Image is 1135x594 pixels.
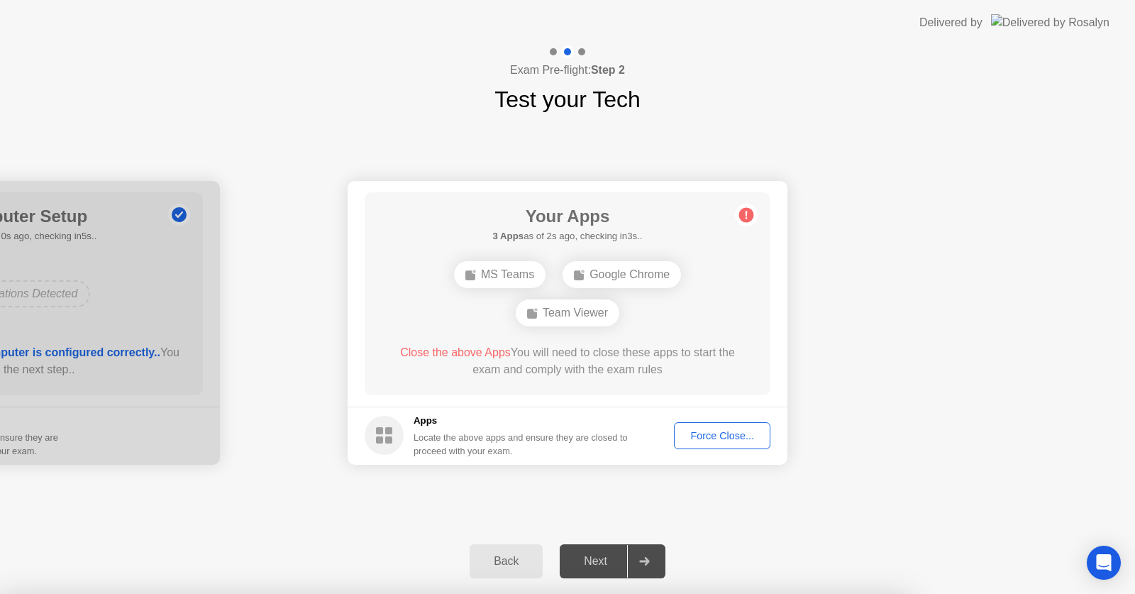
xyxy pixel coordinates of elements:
[414,414,629,428] h5: Apps
[492,204,642,229] h1: Your Apps
[454,261,546,288] div: MS Teams
[563,261,681,288] div: Google Chrome
[385,344,751,378] div: You will need to close these apps to start the exam and comply with the exam rules
[510,62,625,79] h4: Exam Pre-flight:
[400,346,511,358] span: Close the above Apps
[679,430,765,441] div: Force Close...
[516,299,619,326] div: Team Viewer
[474,555,538,568] div: Back
[564,555,627,568] div: Next
[414,431,629,458] div: Locate the above apps and ensure they are closed to proceed with your exam.
[492,231,524,241] b: 3 Apps
[591,64,625,76] b: Step 2
[492,229,642,243] h5: as of 2s ago, checking in3s..
[919,14,982,31] div: Delivered by
[494,82,641,116] h1: Test your Tech
[991,14,1109,31] img: Delivered by Rosalyn
[1087,546,1121,580] div: Open Intercom Messenger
